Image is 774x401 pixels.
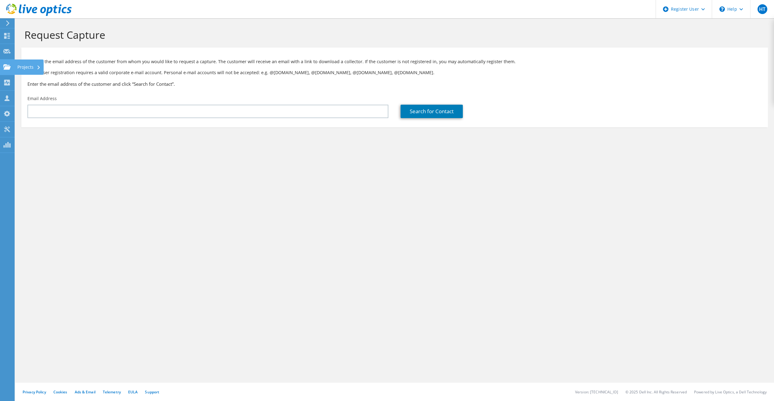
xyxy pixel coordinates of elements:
[27,69,762,76] p: Note: User registration requires a valid corporate e-mail account. Personal e-mail accounts will ...
[575,389,618,395] li: Version: [TECHNICAL_ID]
[14,60,44,75] div: Projects
[23,389,46,395] a: Privacy Policy
[27,58,762,65] p: Provide the email address of the customer from whom you would like to request a capture. The cust...
[27,96,57,102] label: Email Address
[694,389,767,395] li: Powered by Live Optics, a Dell Technology
[128,389,138,395] a: EULA
[758,4,767,14] span: HT
[53,389,67,395] a: Cookies
[103,389,121,395] a: Telemetry
[145,389,159,395] a: Support
[719,6,725,12] svg: \n
[75,389,95,395] a: Ads & Email
[24,28,762,41] h1: Request Capture
[27,81,762,87] h3: Enter the email address of the customer and click “Search for Contact”.
[401,105,463,118] a: Search for Contact
[625,389,687,395] li: © 2025 Dell Inc. All Rights Reserved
